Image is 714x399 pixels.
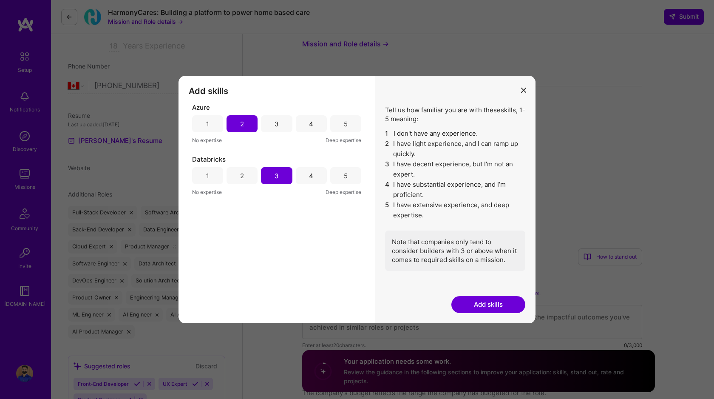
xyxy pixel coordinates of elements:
span: Deep expertise [326,188,361,197]
span: Deep expertise [326,136,361,145]
div: 4 [309,120,313,128]
div: 2 [240,120,244,128]
i: icon Close [521,88,526,93]
h3: Add skills [189,86,365,96]
span: 1 [385,128,390,139]
li: I don't have any experience. [385,128,525,139]
div: 5 [344,120,348,128]
li: I have substantial experience, and I’m proficient. [385,180,525,200]
div: modal [178,76,535,323]
div: Note that companies only tend to consider builders with 3 or above when it comes to required skil... [385,231,525,271]
div: 1 [206,120,209,128]
div: 3 [275,171,279,180]
li: I have light experience, and I can ramp up quickly. [385,139,525,159]
span: 4 [385,180,390,200]
span: 2 [385,139,390,159]
li: I have extensive experience, and deep expertise. [385,200,525,220]
div: Tell us how familiar you are with these skills , 1-5 meaning: [385,105,525,271]
span: No expertise [192,136,222,145]
div: 2 [240,171,244,180]
div: 5 [344,171,348,180]
div: 4 [309,171,313,180]
span: Databricks [192,155,226,164]
button: Add skills [451,296,525,313]
span: No expertise [192,188,222,197]
span: 3 [385,159,390,180]
li: I have decent experience, but I'm not an expert. [385,159,525,180]
div: 3 [275,120,279,128]
span: 5 [385,200,390,220]
div: 1 [206,171,209,180]
span: Azure [192,103,210,112]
